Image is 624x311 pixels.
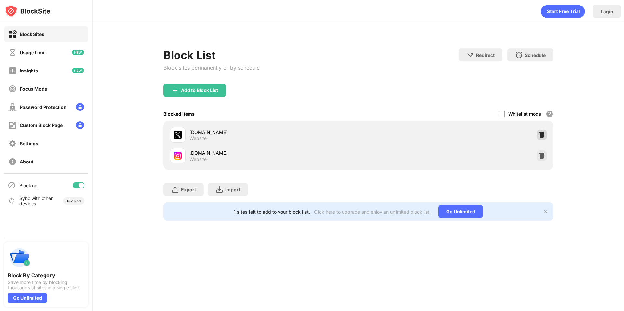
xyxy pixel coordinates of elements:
div: Blocking [19,183,38,188]
img: new-icon.svg [72,50,84,55]
img: password-protection-off.svg [8,103,17,111]
div: Go Unlimited [438,205,483,218]
div: Settings [20,141,38,146]
div: animation [541,5,585,18]
div: Custom Block Page [20,123,63,128]
img: focus-off.svg [8,85,17,93]
div: [DOMAIN_NAME] [189,149,358,156]
div: Add to Block List [181,88,218,93]
div: Focus Mode [20,86,47,92]
img: time-usage-off.svg [8,48,17,57]
img: settings-off.svg [8,139,17,148]
div: Password Protection [20,104,67,110]
div: Export [181,187,196,192]
div: Usage Limit [20,50,46,55]
div: Block By Category [8,272,84,279]
div: Blocked Items [163,111,195,117]
img: blocking-icon.svg [8,181,16,189]
img: x-button.svg [543,209,548,214]
div: Login [601,9,613,14]
img: customize-block-page-off.svg [8,121,17,129]
div: Website [189,136,207,141]
div: Block Sites [20,32,44,37]
div: Import [225,187,240,192]
img: block-on.svg [8,30,17,38]
div: Insights [20,68,38,73]
img: about-off.svg [8,158,17,166]
img: lock-menu.svg [76,121,84,129]
div: About [20,159,33,164]
img: favicons [174,152,182,160]
div: Click here to upgrade and enjoy an unlimited block list. [314,209,431,214]
img: favicons [174,131,182,139]
img: insights-off.svg [8,67,17,75]
img: lock-menu.svg [76,103,84,111]
div: Schedule [525,52,546,58]
div: Disabled [67,199,81,203]
div: Sync with other devices [19,195,53,206]
div: Save more time by blocking thousands of sites in a single click [8,280,84,290]
div: Go Unlimited [8,293,47,303]
img: logo-blocksite.svg [5,5,50,18]
img: push-categories.svg [8,246,31,269]
div: Block List [163,48,260,62]
div: Redirect [476,52,495,58]
div: 1 sites left to add to your block list. [234,209,310,214]
div: Website [189,156,207,162]
div: Whitelist mode [508,111,541,117]
img: new-icon.svg [72,68,84,73]
div: [DOMAIN_NAME] [189,129,358,136]
img: sync-icon.svg [8,197,16,205]
div: Block sites permanently or by schedule [163,64,260,71]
